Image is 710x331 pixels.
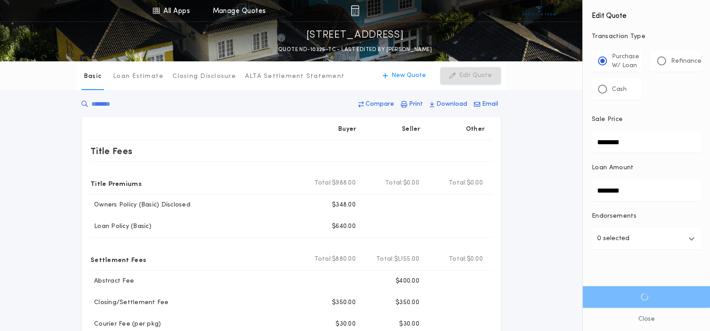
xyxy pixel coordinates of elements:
p: Loan Estimate [113,72,164,81]
p: Closing/Settlement Fee [90,298,169,307]
img: img [351,5,359,16]
p: [STREET_ADDRESS] [306,28,404,43]
h4: Edit Quote [592,5,701,21]
b: Total: [314,179,332,188]
button: Edit Quote [440,67,501,84]
p: Courier Fee (per pkg) [90,320,161,329]
p: New Quote [392,71,426,80]
p: Endorsements [592,212,701,221]
button: Compare [356,96,397,112]
img: vs-icon [522,6,556,15]
p: Basic [84,72,102,81]
b: Total: [314,255,332,264]
p: Buyer [338,125,356,134]
button: 0 selected [592,228,701,249]
button: Email [471,96,501,112]
span: $0.00 [467,179,483,188]
p: Loan Policy (Basic) [90,222,151,231]
p: Print [409,100,423,109]
p: Compare [366,100,394,109]
p: Settlement Fees [90,252,146,267]
p: $30.00 [399,320,419,329]
p: Email [482,100,498,109]
p: Loan Amount [592,163,634,172]
p: $350.00 [396,298,419,307]
p: Purchase W/ Loan [612,52,639,70]
b: Total: [385,179,403,188]
span: $0.00 [467,255,483,264]
p: ALTA Settlement Statement [245,72,344,81]
button: Close [583,308,710,331]
p: Download [436,100,467,109]
p: Title Premiums [90,176,142,190]
p: Refinance [671,57,701,66]
p: Edit Quote [459,71,492,80]
p: $30.00 [336,320,356,329]
p: Closing Disclosure [172,72,236,81]
p: Seller [402,125,421,134]
p: 0 selected [597,233,629,244]
p: $400.00 [396,277,419,286]
button: Download [427,96,470,112]
span: $0.00 [403,179,419,188]
button: Print [398,96,426,112]
p: $640.00 [332,222,356,231]
b: Total: [376,255,394,264]
input: Sale Price [592,131,701,153]
b: Total: [449,179,467,188]
p: QUOTE ND-10325-TC - LAST EDITED BY [PERSON_NAME] [278,45,432,54]
p: $348.00 [332,201,356,210]
p: Sale Price [592,115,623,124]
p: Transaction Type [592,32,701,41]
p: Other [466,125,485,134]
p: Title Fees [90,144,133,158]
p: Abstract Fee [90,277,134,286]
p: Owners Policy (Basic) Disclosed [90,201,190,210]
span: $988.00 [332,179,356,188]
p: Cash [612,85,627,94]
b: Total: [449,255,467,264]
span: $1,155.00 [394,255,419,264]
button: New Quote [374,67,435,84]
p: $350.00 [332,298,356,307]
input: Loan Amount [592,180,701,201]
span: $880.00 [332,255,356,264]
